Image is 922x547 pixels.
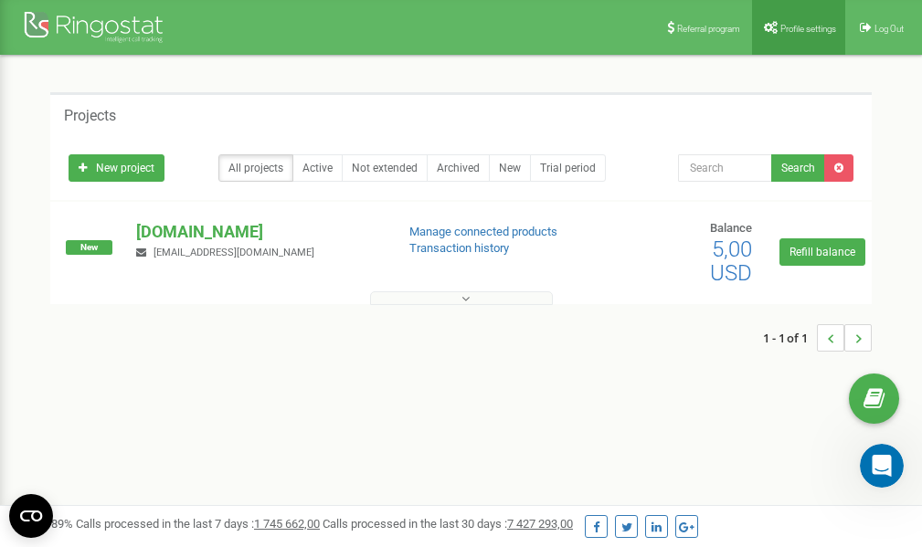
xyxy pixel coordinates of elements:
button: Open CMP widget [9,494,53,538]
span: Calls processed in the last 30 days : [323,517,573,531]
span: Log Out [874,24,904,34]
a: New project [69,154,164,182]
a: Active [292,154,343,182]
input: Search [678,154,772,182]
u: 1 745 662,00 [254,517,320,531]
u: 7 427 293,00 [507,517,573,531]
a: Manage connected products [409,225,557,238]
span: Calls processed in the last 7 days : [76,517,320,531]
iframe: Intercom live chat [860,444,904,488]
a: Archived [427,154,490,182]
a: Refill balance [779,238,865,266]
a: Trial period [530,154,606,182]
span: Balance [710,221,752,235]
span: 5,00 USD [710,237,752,286]
a: Transaction history [409,241,509,255]
span: Referral program [677,24,740,34]
span: [EMAIL_ADDRESS][DOMAIN_NAME] [154,247,314,258]
span: 1 - 1 of 1 [763,324,817,352]
a: New [489,154,531,182]
span: Profile settings [780,24,836,34]
nav: ... [763,306,872,370]
button: Search [771,154,825,182]
a: All projects [218,154,293,182]
a: Not extended [342,154,428,182]
h5: Projects [64,108,116,124]
span: New [66,240,112,255]
p: [DOMAIN_NAME] [136,220,379,244]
